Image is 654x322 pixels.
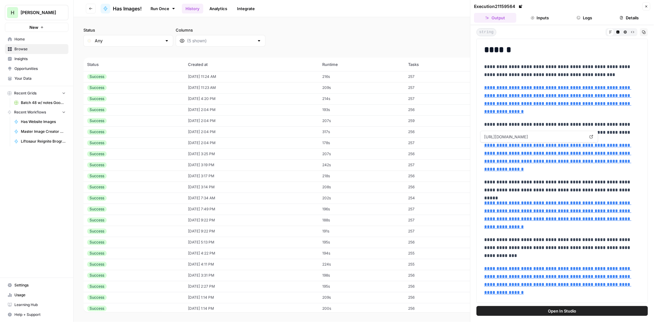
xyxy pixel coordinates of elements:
[184,171,319,182] td: [DATE] 3:17 PM
[404,137,472,148] td: 257
[147,3,179,14] a: Run Once
[87,240,107,245] div: Success
[319,270,405,281] td: 198s
[83,27,173,33] label: Status
[11,117,68,127] a: Has Website Images
[476,28,496,36] span: string
[87,228,107,234] div: Success
[21,10,58,16] span: [PERSON_NAME]
[404,193,472,204] td: 254
[87,140,107,146] div: Success
[319,171,405,182] td: 218s
[21,139,66,144] span: Liftosaur Reignite Brogress
[5,300,68,310] a: Learning Hub
[184,104,319,115] td: [DATE] 2:04 PM
[113,5,142,12] span: Has Images!
[5,54,68,64] a: Insights
[87,284,107,289] div: Success
[184,303,319,314] td: [DATE] 1:14 PM
[87,118,107,124] div: Success
[319,215,405,226] td: 188s
[233,4,258,13] a: Integrate
[21,119,66,125] span: Has Website Images
[5,310,68,320] button: Help + Support
[87,129,107,135] div: Success
[319,237,405,248] td: 195s
[184,215,319,226] td: [DATE] 9:22 PM
[5,23,68,32] button: New
[319,126,405,137] td: 317s
[87,151,107,157] div: Success
[608,13,650,23] button: Details
[319,259,405,270] td: 224s
[14,312,66,317] span: Help + Support
[184,58,319,71] th: Created at
[184,226,319,237] td: [DATE] 9:22 PM
[184,71,319,82] td: [DATE] 11:24 AM
[5,280,68,290] a: Settings
[483,131,586,142] span: [URL][DOMAIN_NAME]
[184,248,319,259] td: [DATE] 4:22 PM
[5,5,68,20] button: Workspace: Hasbrook
[21,129,66,134] span: Master Image Creator 3.0
[319,292,405,303] td: 209s
[319,226,405,237] td: 191s
[14,56,66,62] span: Insights
[14,66,66,71] span: Opportunities
[404,303,472,314] td: 256
[5,64,68,74] a: Opportunities
[184,270,319,281] td: [DATE] 3:31 PM
[5,108,68,117] button: Recent Workflows
[11,9,14,16] span: H
[87,173,107,179] div: Success
[87,206,107,212] div: Success
[319,182,405,193] td: 208s
[404,171,472,182] td: 256
[87,74,107,79] div: Success
[87,217,107,223] div: Success
[319,248,405,259] td: 194s
[184,159,319,171] td: [DATE] 3:19 PM
[29,24,38,30] span: New
[404,82,472,93] td: 257
[187,38,254,44] input: (5 shown)
[319,58,405,71] th: Runtime
[83,47,644,58] span: (27 records)
[404,182,472,193] td: 256
[87,107,107,113] div: Success
[184,115,319,126] td: [DATE] 2:04 PM
[519,13,561,23] button: Inputs
[21,100,66,105] span: Batch 48 w/ notes Google Search Sonnet 3.5 Writer for FAQs Grid
[87,273,107,278] div: Success
[319,148,405,159] td: 207s
[319,93,405,104] td: 214s
[319,137,405,148] td: 178s
[319,204,405,215] td: 196s
[404,281,472,292] td: 256
[404,115,472,126] td: 259
[404,71,472,82] td: 257
[319,71,405,82] td: 216s
[404,104,472,115] td: 256
[184,292,319,303] td: [DATE] 1:14 PM
[87,262,107,267] div: Success
[404,126,472,137] td: 256
[404,292,472,303] td: 256
[83,58,184,71] th: Status
[404,248,472,259] td: 255
[474,3,524,10] div: Execution 21159564
[404,259,472,270] td: 255
[404,159,472,171] td: 257
[14,302,66,308] span: Learning Hub
[11,127,68,136] a: Master Image Creator 3.0
[87,162,107,168] div: Success
[206,4,231,13] a: Analytics
[184,182,319,193] td: [DATE] 3:14 PM
[404,215,472,226] td: 257
[474,13,516,23] button: Output
[14,292,66,298] span: Usage
[184,82,319,93] td: [DATE] 11:23 AM
[548,308,576,314] span: Open In Studio
[87,96,107,102] div: Success
[184,93,319,104] td: [DATE] 4:20 PM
